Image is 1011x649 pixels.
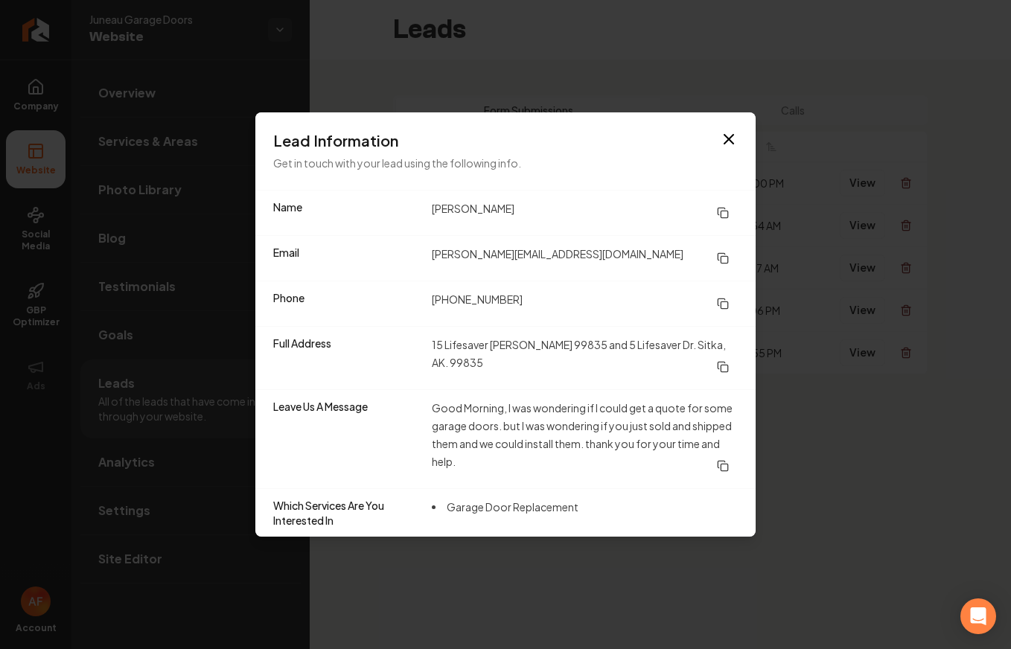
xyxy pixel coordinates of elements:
[273,399,420,479] dt: Leave Us A Message
[273,245,420,272] dt: Email
[432,199,738,226] dd: [PERSON_NAME]
[432,498,578,516] li: Garage Door Replacement
[432,245,738,272] dd: [PERSON_NAME][EMAIL_ADDRESS][DOMAIN_NAME]
[432,399,738,479] dd: Good Morning, I was wondering if I could get a quote for some garage doors. but I was wondering i...
[273,336,420,380] dt: Full Address
[273,498,420,528] dt: Which Services Are You Interested In
[273,130,738,151] h3: Lead Information
[273,199,420,226] dt: Name
[273,290,420,317] dt: Phone
[432,290,738,317] dd: [PHONE_NUMBER]
[432,336,738,380] dd: 15 Lifesaver [PERSON_NAME] 99835 and 5 Lifesaver Dr. Sitka, AK. 99835
[273,154,738,172] p: Get in touch with your lead using the following info.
